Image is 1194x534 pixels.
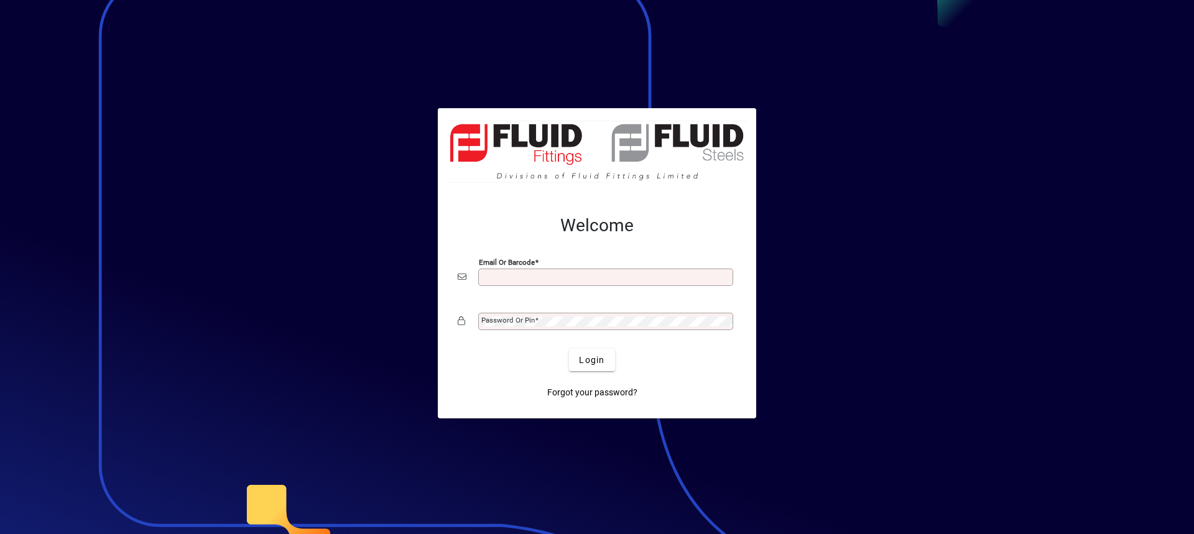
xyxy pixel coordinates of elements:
[542,381,642,403] a: Forgot your password?
[579,354,604,367] span: Login
[458,215,736,236] h2: Welcome
[481,316,535,325] mat-label: Password or Pin
[547,386,637,399] span: Forgot your password?
[569,349,614,371] button: Login
[479,258,535,267] mat-label: Email or Barcode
